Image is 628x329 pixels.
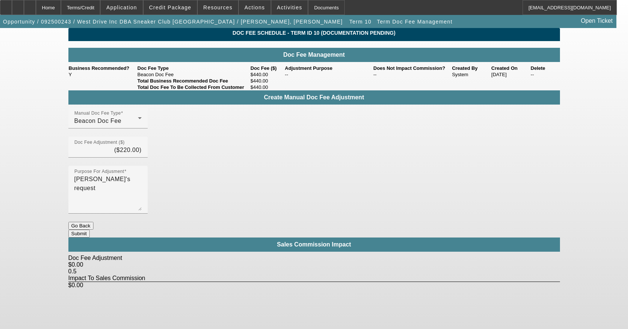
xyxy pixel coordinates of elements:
[284,71,373,78] td: --
[530,65,560,71] th: Delete
[349,19,371,25] span: Term 10
[277,4,302,10] span: Activities
[3,19,343,25] span: Opportunity / 092500243 / West Drive Inc DBA Sneaker Club [GEOGRAPHIC_DATA] / [PERSON_NAME], [PER...
[452,65,491,71] th: Created By
[68,268,560,275] div: 0.5
[68,255,560,261] div: Doc Fee Adjustment
[530,71,560,78] td: --
[250,71,284,78] td: $440.00
[375,15,454,28] button: Term Doc Fee Management
[68,65,137,71] th: Business Recommended?
[74,111,121,116] mat-label: Manual Doc Fee Type
[68,71,137,78] td: Y
[373,65,452,71] th: Does Not Impact Commission?
[74,169,124,174] mat-label: Purpose For Adjusment
[373,71,452,78] td: --
[203,4,233,10] span: Resources
[491,65,530,71] th: Created On
[68,275,560,282] div: Impact To Sales Commission
[239,0,271,15] button: Actions
[137,71,250,78] td: Beacon Doc Fee
[491,71,530,78] td: [DATE]
[72,94,556,101] h4: Create Manual Doc Fee Adjustment
[137,84,250,90] td: Total Doc Fee To Be Collected From Customer
[149,4,191,10] span: Credit Package
[137,65,250,71] th: Doc Fee Type
[271,0,308,15] button: Activities
[198,0,238,15] button: Resources
[144,0,197,15] button: Credit Package
[250,65,284,71] th: Doc Fee ($)
[68,282,560,289] div: $0.00
[137,78,250,84] td: Total Business Recommended Doc Fee
[72,52,556,58] h4: Doc Fee Management
[347,15,373,28] button: Term 10
[68,222,93,230] button: Go Back
[74,140,124,145] mat-label: Doc Fee Adjustment ($)
[377,19,452,25] span: Term Doc Fee Management
[68,230,90,238] button: Submit
[106,4,137,10] span: Application
[284,65,373,71] th: Adjustment Purpose
[578,15,616,27] a: Open Ticket
[250,78,284,84] td: $440.00
[244,4,265,10] span: Actions
[250,84,284,90] td: $440.00
[68,261,560,268] div: $0.00
[74,30,554,36] span: Doc Fee Schedule - Term ID 10 (Documentation Pending)
[452,71,491,78] td: System
[74,118,121,124] span: Beacon Doc Fee
[101,0,142,15] button: Application
[72,241,556,248] h4: Sales Commission Impact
